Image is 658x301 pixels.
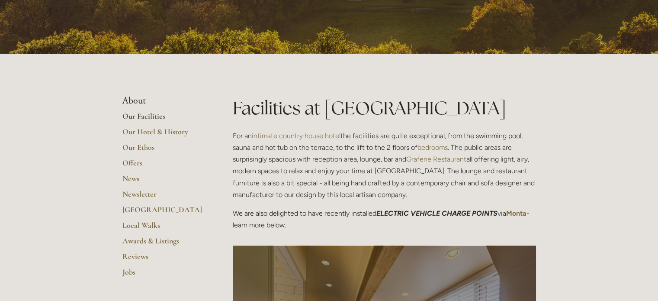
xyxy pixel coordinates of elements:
a: Jobs [122,267,205,283]
a: Our Facilities [122,111,205,127]
a: Monta [506,209,526,217]
a: Newsletter [122,189,205,205]
a: Awards & Listings [122,236,205,252]
a: Offers [122,158,205,174]
a: Our Ethos [122,142,205,158]
a: Local Walks [122,220,205,236]
p: We are also delighted to have recently installed via - learn more below. [233,207,536,231]
h1: Facilities at [GEOGRAPHIC_DATA] [233,95,536,121]
a: News [122,174,205,189]
a: Reviews [122,252,205,267]
em: ELECTRIC VEHICLE CHARGE POINTS [376,209,498,217]
li: About [122,95,205,107]
a: bedrooms [417,143,448,152]
a: Grafene Restaurant [406,155,466,163]
a: intimate country house hotel [252,132,340,140]
a: Our Hotel & History [122,127,205,142]
p: For an the facilities are quite exceptional, from the swimming pool, sauna and hot tub on the ter... [233,130,536,201]
a: [GEOGRAPHIC_DATA] [122,205,205,220]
